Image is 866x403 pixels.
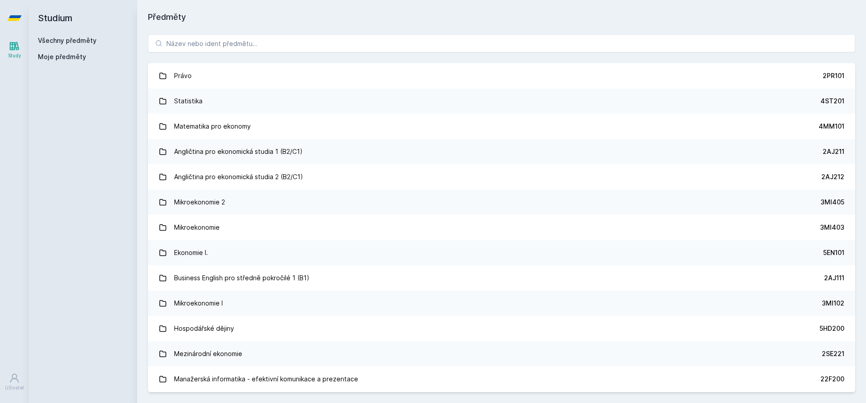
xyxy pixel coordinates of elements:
[174,168,303,186] div: Angličtina pro ekonomická studia 2 (B2/C1)
[820,375,844,384] div: 22F200
[148,190,855,215] a: Mikroekonomie 2 3MI405
[148,11,855,23] h1: Předměty
[174,370,358,388] div: Manažerská informatika - efektivní komunikace a prezentace
[148,88,855,114] a: Statistika 4ST201
[8,52,21,59] div: Study
[148,114,855,139] a: Matematika pro ekonomy 4MM101
[148,366,855,392] a: Manažerská informatika - efektivní komunikace a prezentace 22F200
[148,164,855,190] a: Angličtina pro ekonomická studia 2 (B2/C1) 2AJ212
[823,71,844,80] div: 2PR101
[148,341,855,366] a: Mezinárodní ekonomie 2SE221
[174,67,192,85] div: Právo
[174,320,234,338] div: Hospodářské dějiny
[820,97,844,106] div: 4ST201
[148,240,855,265] a: Ekonomie I. 5EN101
[823,248,844,257] div: 5EN101
[38,52,86,61] span: Moje předměty
[148,265,855,291] a: Business English pro středně pokročilé 1 (B1) 2AJ111
[819,122,844,131] div: 4MM101
[822,299,844,308] div: 3MI102
[174,92,203,110] div: Statistika
[822,349,844,358] div: 2SE221
[174,294,223,312] div: Mikroekonomie I
[5,384,24,391] div: Uživatel
[174,269,309,287] div: Business English pro středně pokročilé 1 (B1)
[820,198,844,207] div: 3MI405
[174,193,225,211] div: Mikroekonomie 2
[823,147,844,156] div: 2AJ211
[824,273,844,283] div: 2AJ111
[174,117,251,135] div: Matematika pro ekonomy
[174,218,220,236] div: Mikroekonomie
[2,368,27,396] a: Uživatel
[38,37,97,44] a: Všechny předměty
[148,63,855,88] a: Právo 2PR101
[174,244,208,262] div: Ekonomie I.
[174,143,303,161] div: Angličtina pro ekonomická studia 1 (B2/C1)
[148,34,855,52] input: Název nebo ident předmětu…
[2,36,27,64] a: Study
[820,223,844,232] div: 3MI403
[148,139,855,164] a: Angličtina pro ekonomická studia 1 (B2/C1) 2AJ211
[148,316,855,341] a: Hospodářské dějiny 5HD200
[821,172,844,181] div: 2AJ212
[820,324,844,333] div: 5HD200
[148,291,855,316] a: Mikroekonomie I 3MI102
[148,215,855,240] a: Mikroekonomie 3MI403
[174,345,242,363] div: Mezinárodní ekonomie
